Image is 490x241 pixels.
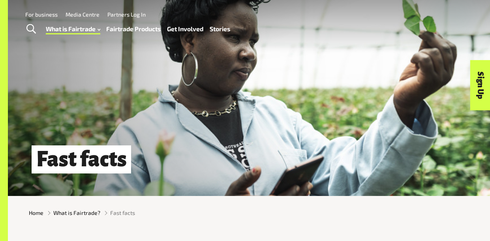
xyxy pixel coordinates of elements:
[110,209,135,217] span: Fast facts
[46,23,100,34] a: What is Fairtrade
[29,209,43,217] a: Home
[32,145,131,173] h1: Fast facts
[53,209,100,217] a: What is Fairtrade?
[21,19,41,39] a: Toggle Search
[167,23,203,34] a: Get Involved
[66,11,100,18] a: Media Centre
[210,23,230,34] a: Stories
[106,23,161,34] a: Fairtrade Products
[25,11,58,18] a: For business
[437,10,468,43] img: Fairtrade Australia New Zealand logo
[107,11,146,18] a: Partners Log In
